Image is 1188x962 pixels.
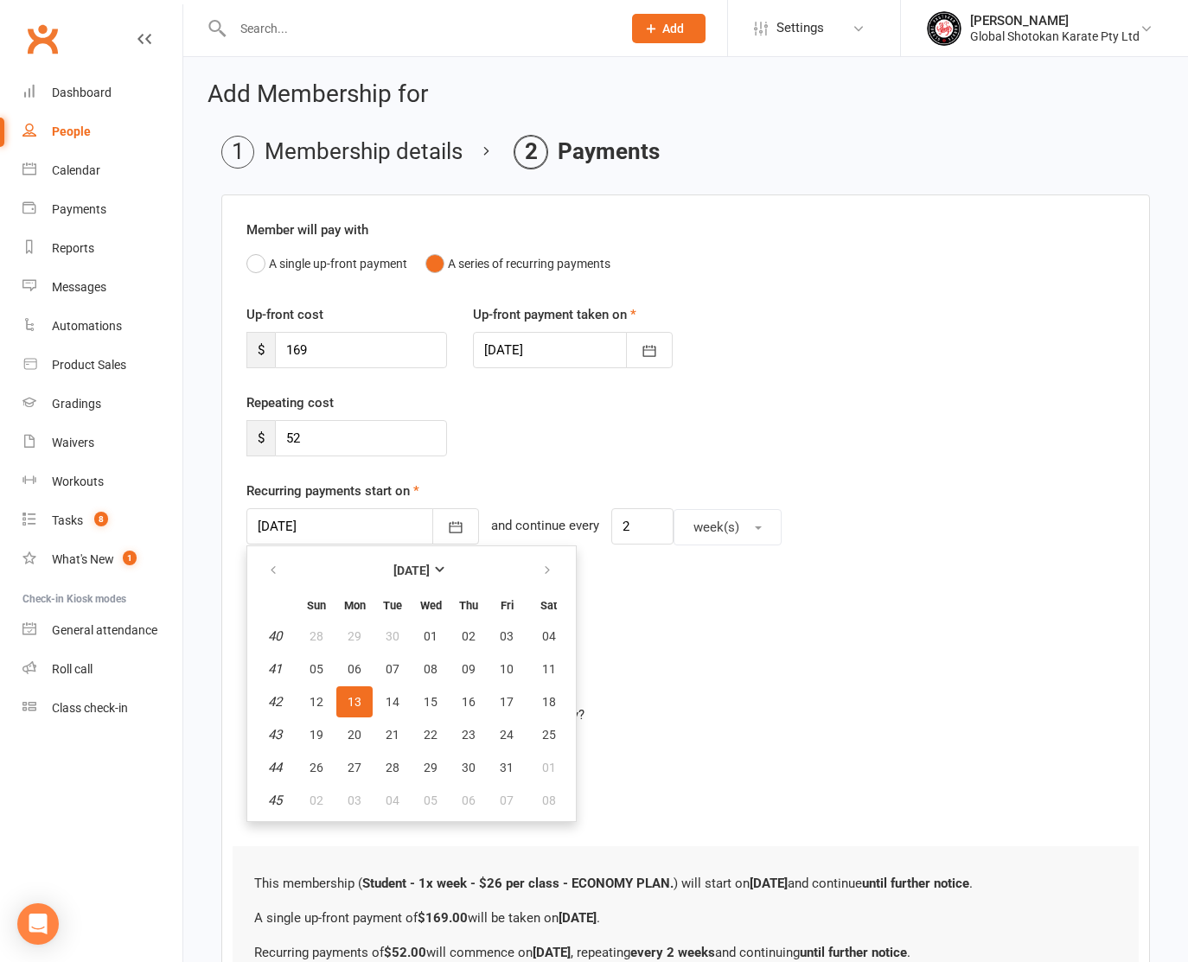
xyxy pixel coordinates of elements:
[348,662,361,676] span: 06
[386,793,399,807] span: 04
[527,621,571,652] button: 04
[298,752,335,783] button: 26
[268,793,282,808] em: 45
[52,202,106,216] div: Payments
[450,719,487,750] button: 23
[52,280,106,294] div: Messages
[693,519,739,535] span: week(s)
[307,599,326,612] small: Sunday
[420,599,442,612] small: Wednesday
[310,728,323,742] span: 19
[254,873,1117,894] p: This membership ( ) will start on and continue .
[412,785,449,816] button: 05
[344,599,366,612] small: Monday
[927,11,961,46] img: thumb_image1750234934.png
[22,424,182,462] a: Waivers
[632,14,706,43] button: Add
[489,785,525,816] button: 07
[298,719,335,750] button: 19
[336,785,373,816] button: 03
[298,785,335,816] button: 02
[559,910,597,926] b: [DATE]
[527,686,571,717] button: 18
[489,719,525,750] button: 24
[424,728,438,742] span: 22
[527,785,571,816] button: 08
[52,623,157,637] div: General attendance
[52,662,93,676] div: Roll call
[52,436,94,449] div: Waivers
[52,241,94,255] div: Reports
[500,761,514,774] span: 31
[489,621,525,652] button: 03
[412,653,449,685] button: 08
[254,908,1117,928] p: A single up-front payment of will be taken on .
[970,13,1140,29] div: [PERSON_NAME]
[310,761,323,774] span: 26
[459,599,478,612] small: Thursday
[22,112,182,151] a: People
[227,16,610,41] input: Search...
[412,719,449,750] button: 22
[268,661,282,677] em: 41
[500,662,514,676] span: 10
[348,629,361,643] span: 29
[208,81,1164,108] h2: Add Membership for
[542,728,556,742] span: 25
[500,793,514,807] span: 07
[489,752,525,783] button: 31
[462,793,476,807] span: 06
[22,73,182,112] a: Dashboard
[348,695,361,709] span: 13
[22,307,182,346] a: Automations
[500,629,514,643] span: 03
[662,22,684,35] span: Add
[348,761,361,774] span: 27
[542,761,556,774] span: 01
[384,945,426,960] b: $52.00
[412,686,449,717] button: 15
[22,190,182,229] a: Payments
[542,695,556,709] span: 18
[527,719,571,750] button: 25
[310,695,323,709] span: 12
[374,719,411,750] button: 21
[383,599,402,612] small: Tuesday
[450,785,487,816] button: 06
[298,621,335,652] button: 28
[123,551,137,565] span: 1
[246,220,368,240] label: Member will pay with
[489,686,525,717] button: 17
[776,9,824,48] span: Settings
[491,515,599,538] div: and continue every
[462,695,476,709] span: 16
[500,695,514,709] span: 17
[52,163,100,177] div: Calendar
[310,793,323,807] span: 02
[22,385,182,424] a: Gradings
[500,728,514,742] span: 24
[336,686,373,717] button: 13
[386,662,399,676] span: 07
[52,358,126,372] div: Product Sales
[336,719,373,750] button: 20
[374,686,411,717] button: 14
[386,728,399,742] span: 21
[374,752,411,783] button: 28
[52,552,114,566] div: What's New
[246,392,334,413] label: Repeating cost
[52,513,83,527] div: Tasks
[22,689,182,728] a: Class kiosk mode
[386,629,399,643] span: 30
[674,509,782,545] button: week(s)
[268,694,282,710] em: 42
[336,752,373,783] button: 27
[501,599,514,612] small: Friday
[233,774,1138,794] label: Failure fees
[542,629,556,643] span: 04
[21,17,64,61] a: Clubworx
[22,650,182,689] a: Roll call
[412,752,449,783] button: 29
[386,695,399,709] span: 14
[462,761,476,774] span: 30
